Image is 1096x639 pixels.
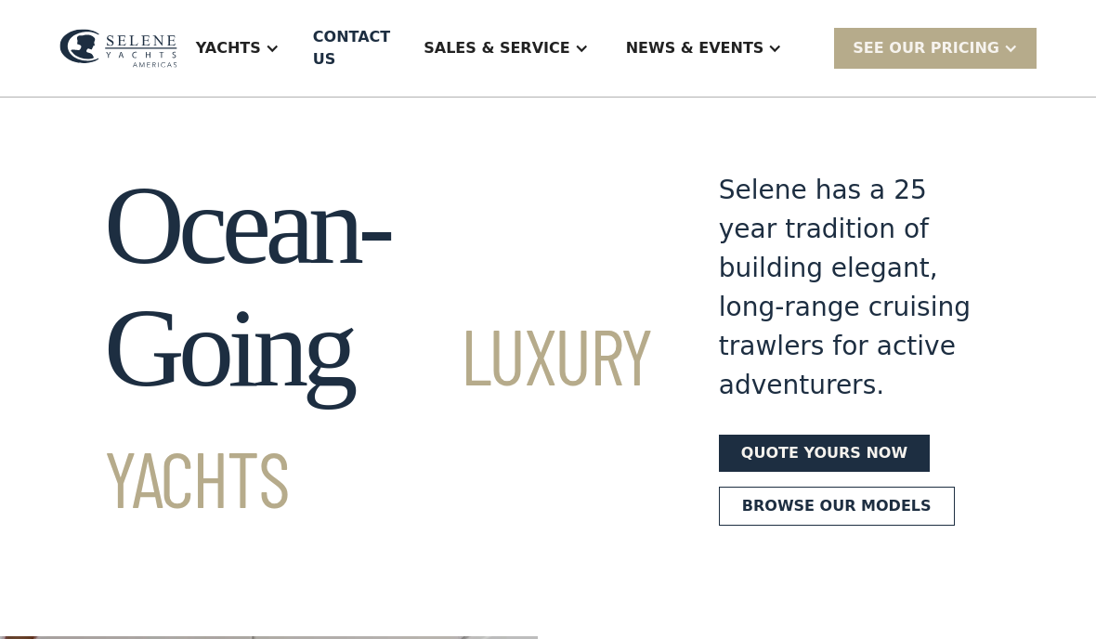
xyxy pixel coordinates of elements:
a: Browse our models [719,487,955,526]
div: Selene has a 25 year tradition of building elegant, long-range cruising trawlers for active adven... [719,171,992,405]
div: Sales & Service [424,37,569,59]
div: Contact US [313,26,390,71]
div: News & EVENTS [626,37,764,59]
h1: Ocean-Going [104,164,652,532]
span: Luxury Yachts [104,307,652,524]
a: Quote yours now [719,435,930,472]
div: Yachts [196,37,261,59]
div: SEE Our Pricing [853,37,999,59]
img: logo [59,29,177,67]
